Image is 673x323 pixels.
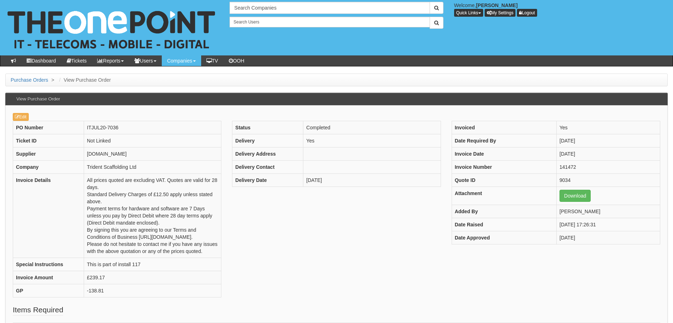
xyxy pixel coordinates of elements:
[13,121,84,134] th: PO Number
[452,160,556,173] th: Invoice Number
[13,113,29,121] a: Edit
[13,284,84,297] th: GP
[13,134,84,147] th: Ticket ID
[476,2,518,8] b: [PERSON_NAME]
[13,305,63,316] legend: Items Required
[84,173,221,258] td: All prices quoted are excluding VAT. Quotes are valid for 28 days. Standard Delivery Charges of £...
[303,173,441,187] td: [DATE]
[57,76,111,84] li: View Purchase Order
[232,121,303,134] th: Status
[557,218,660,231] td: [DATE] 17:26:31
[303,134,441,147] td: Yes
[201,55,224,66] a: TV
[485,9,516,17] a: My Settings
[232,147,303,160] th: Delivery Address
[11,77,48,83] a: Purchase Orders
[13,93,64,105] h3: View Purchase Order
[230,17,430,27] input: Search Users
[303,121,441,134] td: Completed
[129,55,162,66] a: Users
[84,121,221,134] td: ITJUL20-7036
[92,55,129,66] a: Reports
[557,147,660,160] td: [DATE]
[452,205,556,218] th: Added By
[452,121,556,134] th: Invoiced
[224,55,250,66] a: OOH
[232,134,303,147] th: Delivery
[84,271,221,284] td: £239.17
[61,55,92,66] a: Tickets
[452,187,556,205] th: Attachment
[517,9,537,17] a: Logout
[21,55,61,66] a: Dashboard
[557,160,660,173] td: 141472
[452,147,556,160] th: Invoice Date
[162,55,201,66] a: Companies
[557,121,660,134] td: Yes
[84,147,221,160] td: [DOMAIN_NAME]
[84,160,221,173] td: Trident Scaffolding Ltd
[559,190,591,202] a: Download
[13,160,84,173] th: Company
[13,173,84,258] th: Invoice Details
[50,77,56,83] span: >
[13,271,84,284] th: Invoice Amount
[232,173,303,187] th: Delivery Date
[230,2,430,14] input: Search Companies
[557,134,660,147] td: [DATE]
[13,258,84,271] th: Special Instructions
[452,173,556,187] th: Quote ID
[454,9,483,17] button: Quick Links
[557,205,660,218] td: [PERSON_NAME]
[84,284,221,297] td: -138.81
[84,134,221,147] td: Not Linked
[232,160,303,173] th: Delivery Contact
[557,231,660,244] td: [DATE]
[452,134,556,147] th: Date Required By
[84,258,221,271] td: This is part of install 117
[452,231,556,244] th: Date Approved
[13,147,84,160] th: Supplier
[557,173,660,187] td: 9034
[449,2,673,17] div: Welcome,
[452,218,556,231] th: Date Raised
